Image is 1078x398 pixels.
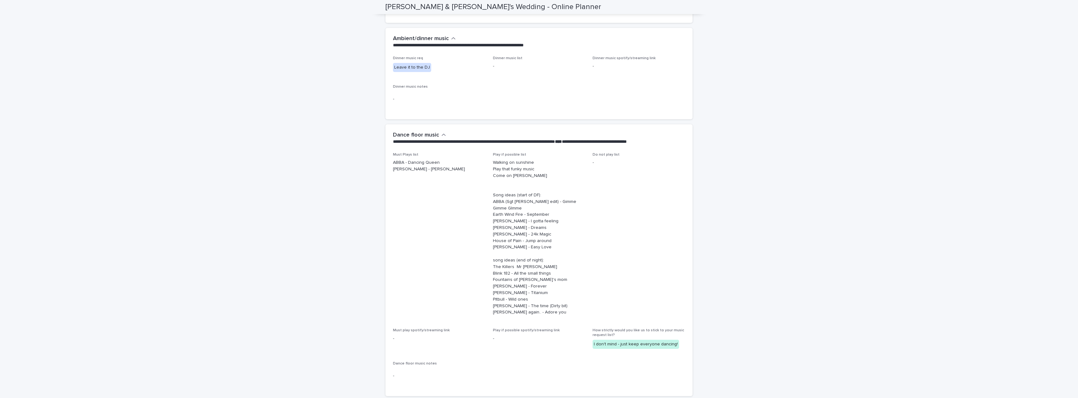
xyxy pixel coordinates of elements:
span: How strictly would you like us to stick to your music request list? [593,328,684,337]
h2: Ambient/dinner music [393,35,449,42]
p: - [393,373,685,379]
div: I don't mind - just keep everyone dancing! [593,340,679,349]
span: Must play spotify/streaming link [393,328,450,332]
span: Dinner music notes [393,85,428,89]
span: Must Plays list [393,153,418,157]
span: Dinner music req [393,56,423,60]
p: - [593,159,685,166]
span: Dinner music spotify/streaming link [593,56,656,60]
p: - [393,335,485,342]
span: Dinner music list [493,56,522,60]
span: Do not play list [593,153,620,157]
h2: [PERSON_NAME] & [PERSON_NAME]'s Wedding - Online Planner [385,3,601,12]
div: Leave it to the DJ [393,63,431,72]
button: Ambient/dinner music [393,35,456,42]
p: Walking on sunshine Play that funky music Come on [PERSON_NAME] Song ideas (start of DF): ABBA (S... [493,159,585,316]
span: Dance floor music notes [393,362,437,365]
button: Dance floor music [393,132,446,139]
p: - [593,63,685,70]
p: ABBA - Dancing Queen [PERSON_NAME] - [PERSON_NAME] [393,159,485,173]
p: - [393,96,685,102]
span: Play if possible spotify/streaming link [493,328,560,332]
span: Play if possible list [493,153,526,157]
p: - [493,63,585,70]
p: - [493,335,585,342]
h2: Dance floor music [393,132,439,139]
